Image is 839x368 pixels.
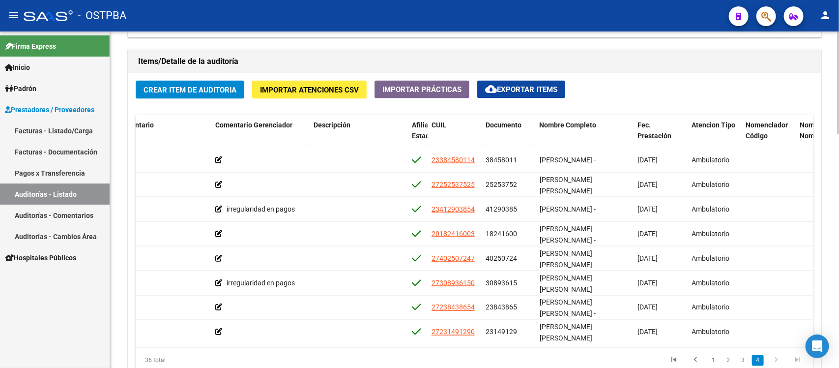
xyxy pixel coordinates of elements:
[486,181,517,188] span: 25253752
[638,254,658,262] span: [DATE]
[486,304,517,311] span: 23843865
[692,230,730,238] span: Ambulatorio
[540,156,596,164] span: [PERSON_NAME] -
[723,355,734,366] a: 2
[5,83,36,94] span: Padrón
[5,62,30,73] span: Inicio
[540,249,592,269] span: [PERSON_NAME] [PERSON_NAME]
[8,9,20,21] mat-icon: menu
[638,304,658,311] span: [DATE]
[692,121,736,129] span: Atencion Tipo
[486,121,521,129] span: Documento
[540,323,592,342] span: [PERSON_NAME] [PERSON_NAME]
[432,279,475,287] span: 27308936150
[113,115,211,158] datatable-header-cell: Comentario
[638,230,658,238] span: [DATE]
[260,86,359,94] span: Importar Atenciones CSV
[310,115,408,158] datatable-header-cell: Descripción
[692,205,730,213] span: Ambulatorio
[432,205,475,213] span: 23412903854
[5,252,76,263] span: Hospitales Públicos
[432,156,475,164] span: 23384580114
[375,81,469,98] button: Importar Prácticas
[211,115,310,158] datatable-header-cell: Comentario Gerenciador
[485,85,557,94] span: Exportar Items
[482,115,536,158] datatable-header-cell: Documento
[314,121,350,129] span: Descripción
[227,205,295,213] span: irregularidad en pagos
[638,328,658,336] span: [DATE]
[138,54,811,69] h1: Items/Detalle de la auditoría
[144,86,236,94] span: Crear Item de Auditoria
[432,230,475,238] span: 20182416003
[78,5,126,27] span: - OSTPBA
[540,225,596,244] span: [PERSON_NAME] [PERSON_NAME] -
[486,254,517,262] span: 40250724
[686,355,705,366] a: go to previous page
[692,181,730,188] span: Ambulatorio
[486,205,517,213] span: 41290385
[486,328,517,336] span: 23149129
[5,104,94,115] span: Prestadores / Proveedores
[540,299,596,318] span: [PERSON_NAME] [PERSON_NAME] -
[819,9,831,21] mat-icon: person
[708,355,720,366] a: 1
[382,85,462,94] span: Importar Prácticas
[540,176,592,195] span: [PERSON_NAME] [PERSON_NAME]
[767,355,785,366] a: go to next page
[752,355,764,366] a: 4
[540,205,596,213] span: [PERSON_NAME] -
[486,230,517,238] span: 18241600
[408,115,428,158] datatable-header-cell: Afiliado Estado
[252,81,367,99] button: Importar Atenciones CSV
[428,115,482,158] datatable-header-cell: CUIL
[692,304,730,311] span: Ambulatorio
[136,81,244,99] button: Crear Item de Auditoria
[634,115,688,158] datatable-header-cell: Fec. Prestación
[5,41,56,52] span: Firma Express
[788,355,807,366] a: go to last page
[485,83,497,95] mat-icon: cloud_download
[688,115,742,158] datatable-header-cell: Atencion Tipo
[227,279,295,287] span: irregularidad en pagos
[432,254,475,262] span: 27402507247
[692,279,730,287] span: Ambulatorio
[806,335,829,358] div: Open Intercom Messenger
[742,115,796,158] datatable-header-cell: Nomenclador Código
[746,121,788,140] span: Nomenclador Código
[540,121,597,129] span: Nombre Completo
[692,328,730,336] span: Ambulatorio
[638,205,658,213] span: [DATE]
[432,121,446,129] span: CUIL
[432,328,475,336] span: 27231491290
[432,181,475,188] span: 27252537525
[536,115,634,158] datatable-header-cell: Nombre Completo
[737,355,749,366] a: 3
[477,81,565,98] button: Exportar Items
[638,181,658,188] span: [DATE]
[412,121,436,140] span: Afiliado Estado
[117,121,154,129] span: Comentario
[540,274,592,293] span: [PERSON_NAME] [PERSON_NAME]
[665,355,683,366] a: go to first page
[215,121,292,129] span: Comentario Gerenciador
[486,279,517,287] span: 30893615
[432,304,475,311] span: 27238438654
[638,121,672,140] span: Fec. Prestación
[638,279,658,287] span: [DATE]
[692,156,730,164] span: Ambulatorio
[692,254,730,262] span: Ambulatorio
[486,156,517,164] span: 38458011
[638,156,658,164] span: [DATE]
